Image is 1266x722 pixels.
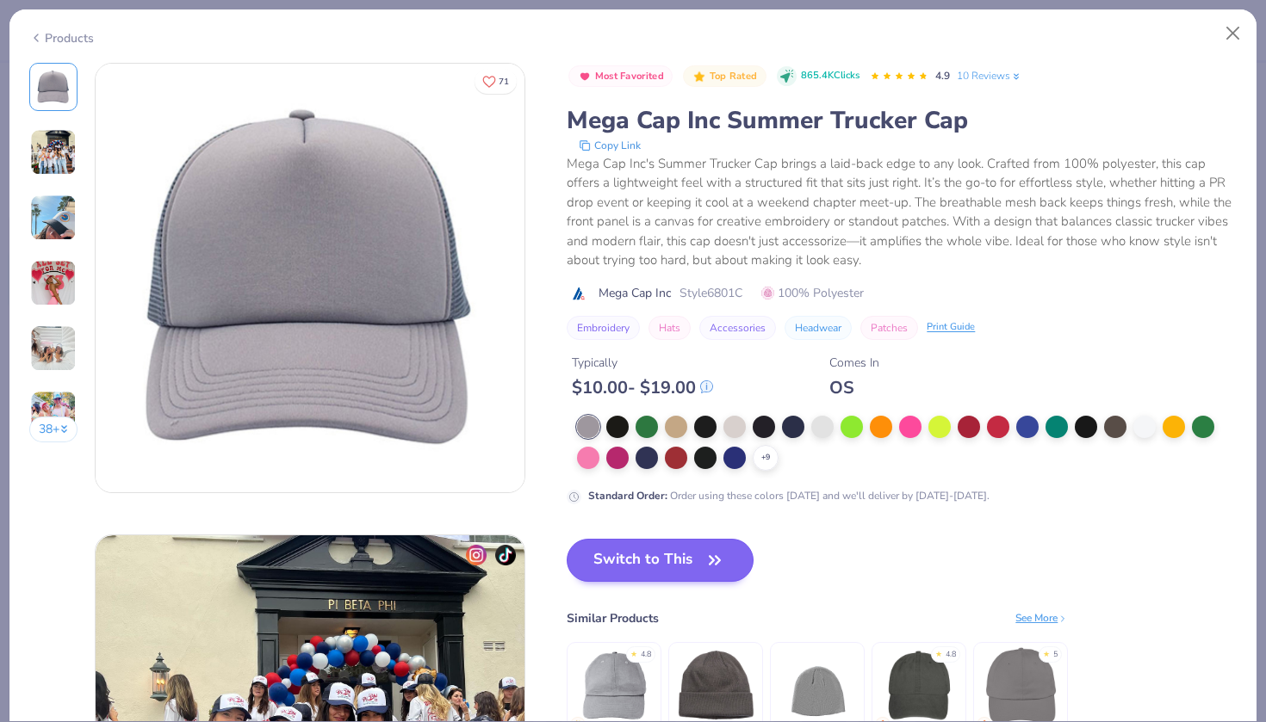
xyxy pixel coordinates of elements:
span: Most Favorited [595,71,664,81]
div: $ 10.00 - $ 19.00 [572,377,713,398]
button: Headwear [785,316,852,340]
span: 100% Polyester [761,284,864,302]
span: 4.9 [935,69,950,83]
button: Embroidery [567,316,640,340]
img: User generated content [30,325,77,372]
button: Like [475,69,517,94]
div: Comes In [829,354,879,372]
img: Front [96,64,524,492]
span: Top Rated [710,71,758,81]
button: Patches [860,316,918,340]
div: 4.8 [641,649,651,661]
img: User generated content [30,260,77,306]
img: User generated content [30,391,77,437]
div: ★ [630,649,637,656]
button: Badge Button [568,65,673,88]
button: Close [1217,17,1250,50]
div: Similar Products [567,609,659,627]
div: 4.9 Stars [870,63,928,90]
div: 5 [1053,649,1058,661]
span: 71 [499,77,509,86]
img: tiktok-icon.png [495,545,516,565]
img: Top Rated sort [692,70,706,83]
a: 10 Reviews [957,68,1022,83]
button: 38+ [29,417,78,442]
img: Most Favorited sort [578,70,592,83]
div: Order using these colors [DATE] and we'll deliver by [DATE]-[DATE]. [588,488,990,503]
button: Switch to This [567,539,754,582]
button: Hats [649,316,691,340]
div: 4.8 [946,649,956,661]
div: Mega Cap Inc's Summer Trucker Cap brings a laid-back edge to any look. Crafted from 100% polyeste... [567,154,1237,270]
div: Products [29,29,94,47]
div: Typically [572,354,713,372]
div: Print Guide [927,320,975,335]
div: ★ [935,649,942,656]
span: 865.4K Clicks [801,69,860,83]
div: See More [1015,610,1068,626]
img: Front [33,66,74,108]
span: Mega Cap Inc [599,284,671,302]
img: User generated content [30,129,77,176]
span: + 9 [761,452,770,464]
span: Style 6801C [680,284,742,302]
div: Mega Cap Inc Summer Trucker Cap [567,104,1237,137]
img: insta-icon.png [466,545,487,565]
button: Badge Button [683,65,766,88]
button: copy to clipboard [574,137,646,154]
img: User generated content [30,194,77,241]
button: Accessories [699,316,776,340]
img: brand logo [567,287,590,300]
div: ★ [1043,649,1050,656]
div: OS [829,377,879,398]
strong: Standard Order : [588,489,667,503]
